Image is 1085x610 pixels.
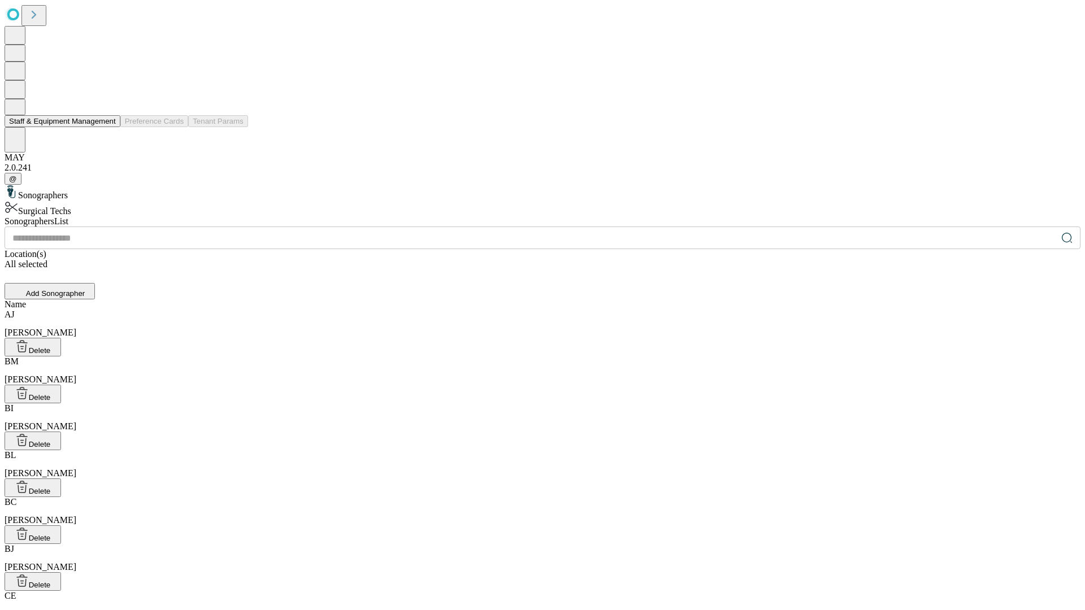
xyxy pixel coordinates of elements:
[29,440,51,448] span: Delete
[5,249,46,259] span: Location(s)
[5,338,61,356] button: Delete
[5,385,61,403] button: Delete
[5,403,1080,432] div: [PERSON_NAME]
[5,216,1080,226] div: Sonographers List
[5,572,61,591] button: Delete
[29,393,51,402] span: Delete
[5,544,1080,572] div: [PERSON_NAME]
[5,403,14,413] span: BI
[29,487,51,495] span: Delete
[5,497,1080,525] div: [PERSON_NAME]
[5,283,95,299] button: Add Sonographer
[5,591,16,600] span: CE
[5,310,1080,338] div: [PERSON_NAME]
[9,175,17,183] span: @
[5,185,1080,201] div: Sonographers
[5,356,1080,385] div: [PERSON_NAME]
[26,289,85,298] span: Add Sonographer
[5,299,1080,310] div: Name
[5,432,61,450] button: Delete
[29,346,51,355] span: Delete
[5,115,120,127] button: Staff & Equipment Management
[5,152,1080,163] div: MAY
[29,534,51,542] span: Delete
[5,525,61,544] button: Delete
[120,115,188,127] button: Preference Cards
[29,581,51,589] span: Delete
[5,259,1080,269] div: All selected
[5,450,1080,478] div: [PERSON_NAME]
[5,310,15,319] span: AJ
[5,356,19,366] span: BM
[188,115,248,127] button: Tenant Params
[5,478,61,497] button: Delete
[5,173,21,185] button: @
[5,544,14,554] span: BJ
[5,163,1080,173] div: 2.0.241
[5,497,16,507] span: BC
[5,450,16,460] span: BL
[5,201,1080,216] div: Surgical Techs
